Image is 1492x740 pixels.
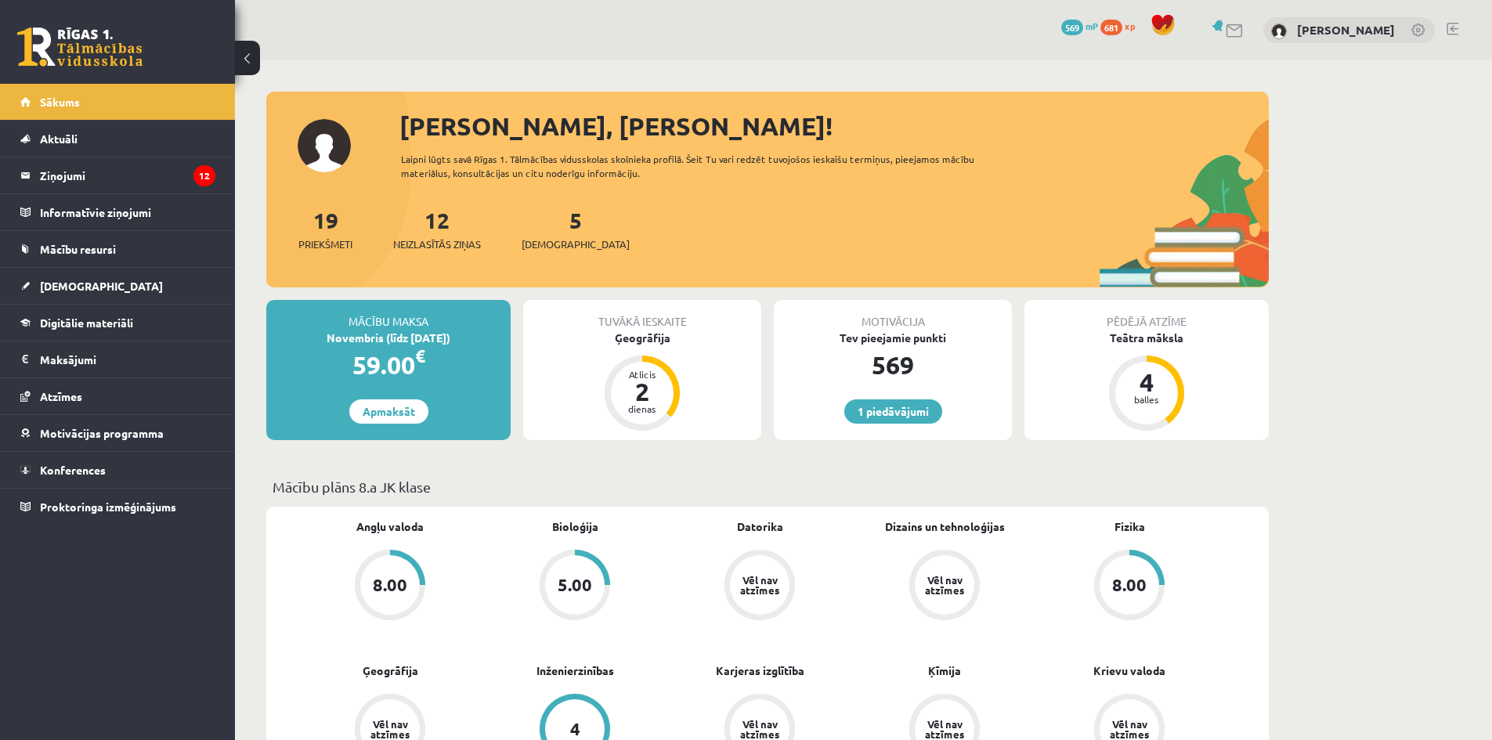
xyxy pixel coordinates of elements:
[393,206,481,252] a: 12Neizlasītās ziņas
[40,389,82,403] span: Atzīmes
[1271,23,1287,39] img: Ralfs Jēkabsons
[40,194,215,230] legend: Informatīvie ziņojumi
[844,399,942,424] a: 1 piedāvājumi
[415,345,425,367] span: €
[368,719,412,739] div: Vēl nav atzīmes
[923,575,966,595] div: Vēl nav atzīmes
[523,330,761,433] a: Ģeogrāfija Atlicis 2 dienas
[40,279,163,293] span: [DEMOGRAPHIC_DATA]
[273,476,1263,497] p: Mācību plāns 8.a JK klase
[20,121,215,157] a: Aktuāli
[20,305,215,341] a: Digitālie materiāli
[1024,300,1269,330] div: Pēdējā atzīme
[1086,20,1098,32] span: mP
[523,300,761,330] div: Tuvākā ieskaite
[1297,22,1395,38] a: [PERSON_NAME]
[885,518,1005,535] a: Dizains un tehnoloģijas
[774,330,1012,346] div: Tev pieejamie punkti
[40,500,176,514] span: Proktoringa izmēģinājums
[1107,719,1151,739] div: Vēl nav atzīmes
[716,662,804,679] a: Karjeras izglītība
[266,346,511,384] div: 59.00
[570,720,580,738] div: 4
[193,165,215,186] i: 12
[399,107,1269,145] div: [PERSON_NAME], [PERSON_NAME]!
[619,370,666,379] div: Atlicis
[393,236,481,252] span: Neizlasītās ziņas
[20,231,215,267] a: Mācību resursi
[523,330,761,346] div: Ģeogrāfija
[349,399,428,424] a: Apmaksāt
[363,662,418,679] a: Ģeogrāfija
[1112,576,1147,594] div: 8.00
[20,378,215,414] a: Atzīmes
[40,426,164,440] span: Motivācijas programma
[1123,370,1170,395] div: 4
[40,157,215,193] legend: Ziņojumi
[1037,550,1222,623] a: 8.00
[619,379,666,404] div: 2
[20,157,215,193] a: Ziņojumi12
[20,194,215,230] a: Informatīvie ziņojumi
[1125,20,1135,32] span: xp
[667,550,852,623] a: Vēl nav atzīmes
[40,132,78,146] span: Aktuāli
[40,242,116,256] span: Mācību resursi
[928,662,961,679] a: Ķīmija
[1061,20,1083,35] span: 569
[738,719,782,739] div: Vēl nav atzīmes
[738,575,782,595] div: Vēl nav atzīmes
[266,300,511,330] div: Mācību maksa
[774,346,1012,384] div: 569
[20,415,215,451] a: Motivācijas programma
[266,330,511,346] div: Novembris (līdz [DATE])
[558,576,592,594] div: 5.00
[852,550,1037,623] a: Vēl nav atzīmes
[522,236,630,252] span: [DEMOGRAPHIC_DATA]
[401,152,1002,180] div: Laipni lūgts savā Rīgas 1. Tālmācības vidusskolas skolnieka profilā. Šeit Tu vari redzēt tuvojošo...
[619,404,666,413] div: dienas
[298,206,352,252] a: 19Priekšmeti
[774,300,1012,330] div: Motivācija
[40,463,106,477] span: Konferences
[298,550,482,623] a: 8.00
[482,550,667,623] a: 5.00
[1100,20,1122,35] span: 681
[1024,330,1269,433] a: Teātra māksla 4 balles
[1114,518,1145,535] a: Fizika
[20,341,215,377] a: Maksājumi
[17,27,143,67] a: Rīgas 1. Tālmācības vidusskola
[20,268,215,304] a: [DEMOGRAPHIC_DATA]
[1100,20,1143,32] a: 681 xp
[356,518,424,535] a: Angļu valoda
[522,206,630,252] a: 5[DEMOGRAPHIC_DATA]
[298,236,352,252] span: Priekšmeti
[552,518,598,535] a: Bioloģija
[536,662,614,679] a: Inženierzinības
[737,518,783,535] a: Datorika
[923,719,966,739] div: Vēl nav atzīmes
[1061,20,1098,32] a: 569 mP
[1123,395,1170,404] div: balles
[20,452,215,488] a: Konferences
[1024,330,1269,346] div: Teātra māksla
[20,84,215,120] a: Sākums
[40,316,133,330] span: Digitālie materiāli
[373,576,407,594] div: 8.00
[20,489,215,525] a: Proktoringa izmēģinājums
[1093,662,1165,679] a: Krievu valoda
[40,95,80,109] span: Sākums
[40,341,215,377] legend: Maksājumi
